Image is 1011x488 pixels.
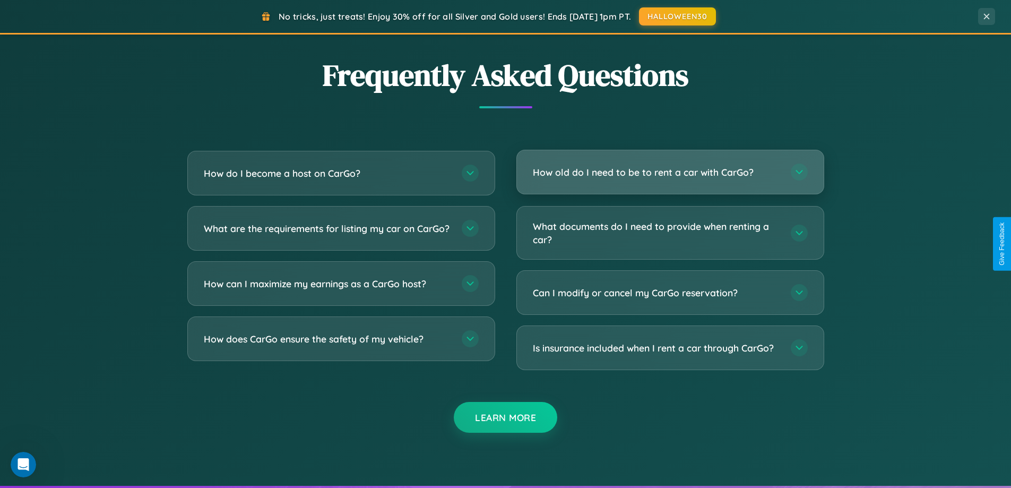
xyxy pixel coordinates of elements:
[187,55,824,96] h2: Frequently Asked Questions
[533,341,780,355] h3: Is insurance included when I rent a car through CarGo?
[454,402,557,433] button: Learn More
[204,277,451,290] h3: How can I maximize my earnings as a CarGo host?
[998,222,1006,266] div: Give Feedback
[639,7,716,25] button: HALLOWEEN30
[279,11,631,22] span: No tricks, just treats! Enjoy 30% off for all Silver and Gold users! Ends [DATE] 1pm PT.
[204,222,451,235] h3: What are the requirements for listing my car on CarGo?
[533,166,780,179] h3: How old do I need to be to rent a car with CarGo?
[204,167,451,180] h3: How do I become a host on CarGo?
[533,220,780,246] h3: What documents do I need to provide when renting a car?
[204,332,451,346] h3: How does CarGo ensure the safety of my vehicle?
[533,286,780,299] h3: Can I modify or cancel my CarGo reservation?
[11,452,36,477] iframe: Intercom live chat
